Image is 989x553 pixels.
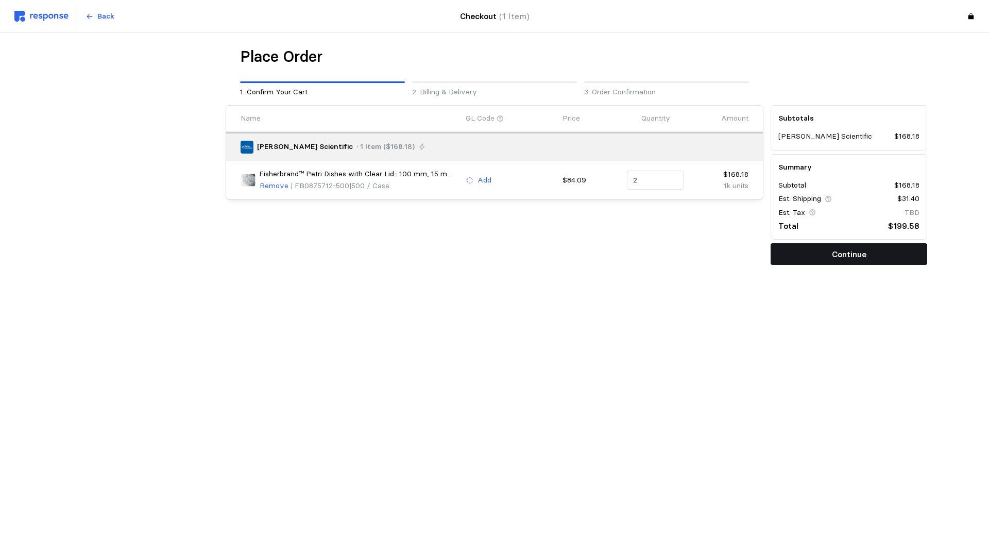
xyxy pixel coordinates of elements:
button: Continue [771,243,927,265]
p: Amount [721,113,748,124]
p: Quantity [641,113,670,124]
p: Add [478,175,491,186]
span: | 500 / Case [349,181,389,190]
button: Back [80,7,120,26]
span: | FB0875712-500 [291,181,349,190]
p: $168.18 [691,169,748,180]
p: Remove [260,180,288,192]
button: Remove [259,180,289,192]
p: Subtotal [778,180,806,191]
img: svg%3e [14,11,69,22]
p: $84.09 [562,175,620,186]
p: Price [562,113,580,124]
p: Back [97,11,114,22]
p: Fisherbrand™ Petri Dishes with Clear Lid- 100 mm, 15 mm, Round [259,169,459,180]
p: 2. Billing & Delivery [412,87,577,98]
p: Name [241,113,261,124]
p: $199.58 [888,220,919,232]
p: $168.18 [894,180,919,191]
img: F196151~p.eps-250.jpg [241,173,255,188]
p: [PERSON_NAME] Scientific [778,131,872,142]
input: Qty [633,171,678,190]
p: TBD [905,207,919,219]
button: Add [466,174,492,187]
span: (1 Item) [499,11,530,21]
p: Est. Tax [778,207,805,219]
p: 1. Confirm Your Cart [240,87,405,98]
p: Continue [832,248,866,261]
p: · 1 Item ($168.18) [356,141,415,153]
p: $31.40 [897,193,919,205]
p: 3. Order Confirmation [584,87,749,98]
p: [PERSON_NAME] Scientific [257,141,353,153]
p: GL Code [466,113,494,124]
p: $168.18 [894,131,919,142]
p: Total [778,220,798,232]
p: 1k units [691,180,748,192]
p: Est. Shipping [778,193,821,205]
h5: Subtotals [778,113,919,124]
h4: Checkout [460,10,530,23]
h1: Place Order [240,47,322,67]
h5: Summary [778,162,919,173]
